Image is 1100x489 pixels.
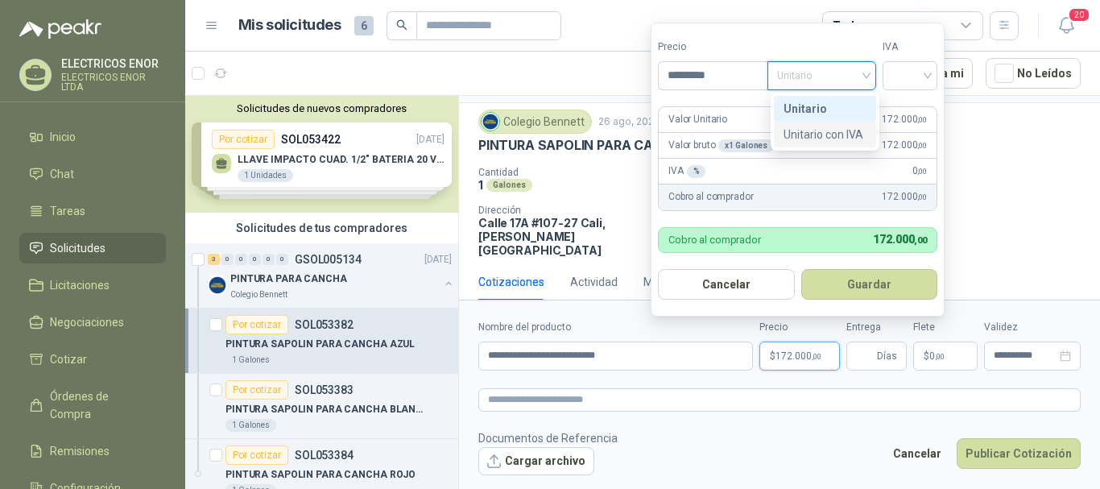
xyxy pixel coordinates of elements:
label: Nombre del producto [478,320,753,335]
p: ELECTRICOS ENOR LTDA [61,73,166,92]
p: Dirección [478,205,655,216]
a: Órdenes de Compra [19,381,166,429]
div: 0 [263,254,275,265]
p: PINTURA SAPOLIN PARA CANCHA BLANCO [225,402,426,417]
p: $172.000,00 [759,342,840,371]
p: $ 0,00 [913,342,978,371]
label: Precio [658,39,767,55]
label: Precio [759,320,840,335]
span: Licitaciones [50,276,110,294]
span: search [396,19,407,31]
span: 172.000 [873,233,927,246]
span: 172.000 [775,351,821,361]
span: ,00 [935,352,945,361]
a: Remisiones [19,436,166,466]
span: ,00 [917,141,927,150]
a: Cotizar [19,344,166,375]
a: Tareas [19,196,166,226]
a: Solicitudes [19,233,166,263]
a: Por cotizarSOL053382PINTURA SAPOLIN PARA CANCHA AZUL1 Galones [185,309,458,374]
div: Galones [486,179,532,192]
span: 20 [1068,7,1090,23]
p: SOL053384 [295,450,354,461]
a: Por cotizarSOL053383PINTURA SAPOLIN PARA CANCHA BLANCO1 Galones [185,374,458,439]
span: ,00 [917,167,927,176]
div: 1 Galones [225,354,276,367]
span: 172.000 [882,112,927,127]
div: Por cotizar [225,315,288,334]
span: Solicitudes [50,239,105,257]
p: PINTURA SAPOLIN PARA CANCHA AZUL [225,337,415,352]
h1: Mis solicitudes [238,14,341,37]
p: 1 [478,178,483,192]
label: Validez [984,320,1081,335]
p: Valor bruto [668,138,774,153]
span: 6 [354,16,374,35]
p: PINTURA SAPOLIN PARA CANCHA ROJO [225,467,416,483]
div: Colegio Bennett [478,110,592,134]
div: 0 [249,254,261,265]
p: Documentos de Referencia [478,429,618,447]
p: Cantidad [478,167,689,178]
p: PINTURA PARA CANCHA [230,271,347,287]
p: Colegio Bennett [230,288,287,301]
img: Company Logo [208,276,227,295]
span: Tareas [50,202,85,220]
div: 0 [221,254,234,265]
a: Negociaciones [19,307,166,338]
span: $ [924,351,929,361]
span: Cotizar [50,350,87,368]
div: Unitario [774,96,876,122]
button: Solicitudes de nuevos compradores [192,102,452,114]
span: 172.000 [882,189,927,205]
span: Remisiones [50,442,110,460]
a: Licitaciones [19,270,166,300]
a: 3 0 0 0 0 0 GSOL005134[DATE] Company LogoPINTURA PARA CANCHAColegio Bennett [208,250,455,301]
span: ,00 [914,235,927,246]
div: 1 Galones [225,419,276,432]
div: Por cotizar [225,380,288,400]
div: 0 [276,254,288,265]
button: Cargar archivo [478,447,594,476]
span: Órdenes de Compra [50,387,151,423]
div: Cotizaciones [478,273,544,291]
p: ELECTRICOS ENOR [61,58,166,69]
span: Inicio [50,128,76,146]
div: Todas [833,17,866,35]
p: SOL053382 [295,319,354,330]
div: Actividad [570,273,618,291]
p: GSOL005134 [295,254,362,265]
label: Entrega [846,320,907,335]
p: 26 ago, 2025 [598,114,660,130]
p: Calle 17A #107-27 Cali , [PERSON_NAME][GEOGRAPHIC_DATA] [478,216,655,257]
span: 0 [912,164,927,179]
span: ,00 [917,115,927,124]
img: Company Logo [482,113,499,131]
div: Unitario [784,100,866,118]
label: Flete [913,320,978,335]
p: IVA [668,164,705,179]
p: Valor Unitario [668,112,727,127]
div: Mensajes [643,273,693,291]
p: Cobro al comprador [668,189,753,205]
a: Inicio [19,122,166,152]
div: 0 [235,254,247,265]
label: IVA [883,39,937,55]
span: Negociaciones [50,313,124,331]
span: Días [877,342,897,370]
p: [DATE] [424,252,452,267]
button: Cancelar [884,438,950,469]
img: Logo peakr [19,19,101,39]
span: ,00 [917,193,927,201]
button: Publicar Cotización [957,438,1081,469]
button: No Leídos [986,58,1081,89]
div: % [687,165,706,178]
button: Guardar [801,269,938,300]
span: Chat [50,165,74,183]
div: x 1 Galones [718,139,774,152]
span: 172.000 [882,138,927,153]
div: Solicitudes de nuevos compradoresPor cotizarSOL053422[DATE] LLAVE IMPACTO CUAD. 1/2" BATERIA 20 V... [185,96,458,213]
span: ,00 [812,352,821,361]
a: Chat [19,159,166,189]
div: Solicitudes de tus compradores [185,213,458,243]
